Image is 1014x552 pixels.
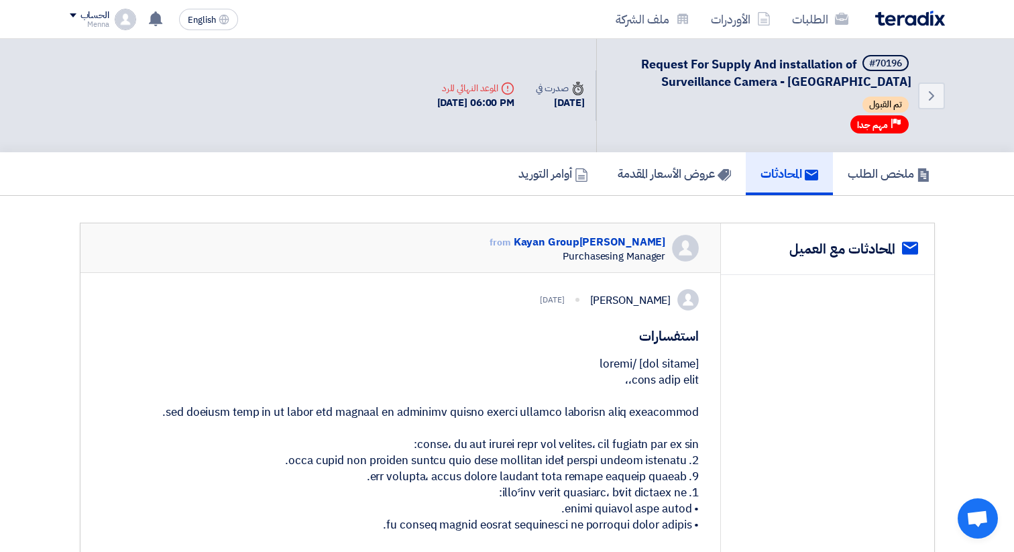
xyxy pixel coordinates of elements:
span: مهم جدا [857,119,888,131]
div: Menna [70,21,109,28]
div: الموعد النهائي للرد [437,81,515,95]
a: أوامر التوريد [504,152,603,195]
h5: ملخص الطلب [848,166,930,181]
a: ملف الشركة [605,3,700,35]
div: [DATE] [536,95,584,111]
h5: عروض الأسعار المقدمة [618,166,731,181]
img: Teradix logo [875,11,945,26]
h5: Request For Supply And installation of Surveillance Camera - Alexandria [613,55,911,90]
div: Purchasesing Manager [487,250,665,262]
img: profile_test.png [677,289,699,311]
img: profile_test.png [115,9,136,30]
span: from [490,235,511,250]
a: ملخص الطلب [833,152,945,195]
div: Open chat [958,498,998,539]
h1: استفسارات [102,327,699,345]
a: الأوردرات [700,3,781,35]
a: المحادثات [746,152,833,195]
button: English [179,9,238,30]
span: English [188,15,216,25]
div: الحساب [80,10,109,21]
h5: أوامر التوريد [518,166,588,181]
div: [DATE] 06:00 PM [437,95,515,111]
a: عروض الأسعار المقدمة [603,152,746,195]
div: [PERSON_NAME] [590,292,671,309]
div: صدرت في [536,81,584,95]
div: [DATE] [540,294,564,306]
div: [PERSON_NAME] Kayan Group [487,235,665,250]
a: الطلبات [781,3,859,35]
h5: المحادثات [760,166,818,181]
div: #70196 [869,59,902,68]
h2: المحادثات مع العميل [789,239,895,258]
span: تم القبول [862,97,909,113]
span: Request For Supply And installation of Surveillance Camera - [GEOGRAPHIC_DATA] [641,55,911,91]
